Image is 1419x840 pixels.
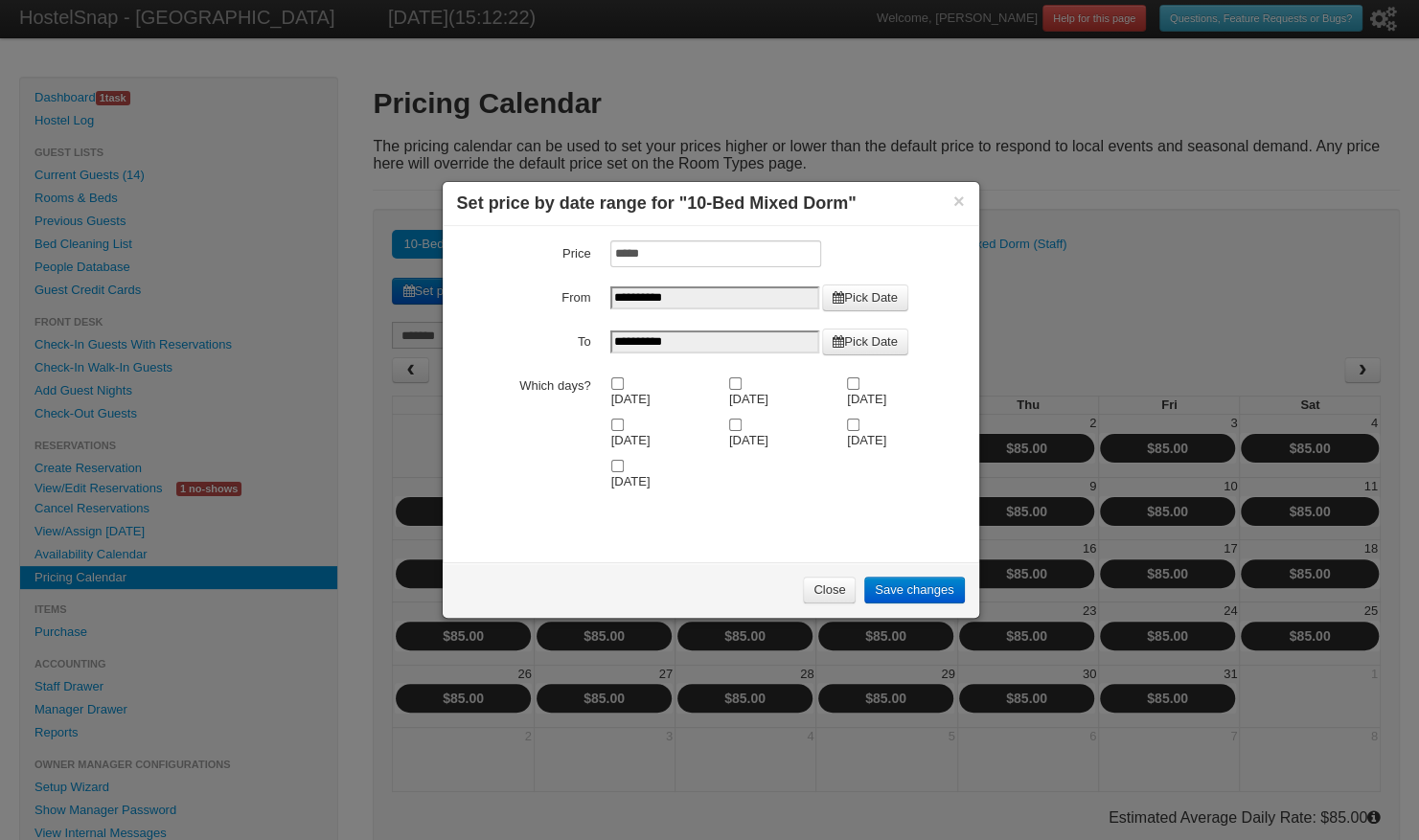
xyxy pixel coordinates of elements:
h3: Set price by date range for "10-Bed Mixed Dorm" [457,191,965,216]
a: Pick Date [822,329,908,355]
label: Price [457,240,591,262]
a: Save changes [864,577,964,603]
label: [DATE] [611,432,727,449]
a: Pick Date [822,284,908,311]
label: [DATE] [729,391,845,408]
a: Close [803,577,856,603]
label: From [457,284,591,306]
label: [DATE] [847,432,963,449]
label: Which days? [457,373,591,395]
label: [DATE] [847,391,963,408]
label: To [457,329,591,351]
label: [DATE] [611,473,727,490]
button: × [953,193,965,210]
label: [DATE] [611,391,727,408]
label: [DATE] [729,432,845,449]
